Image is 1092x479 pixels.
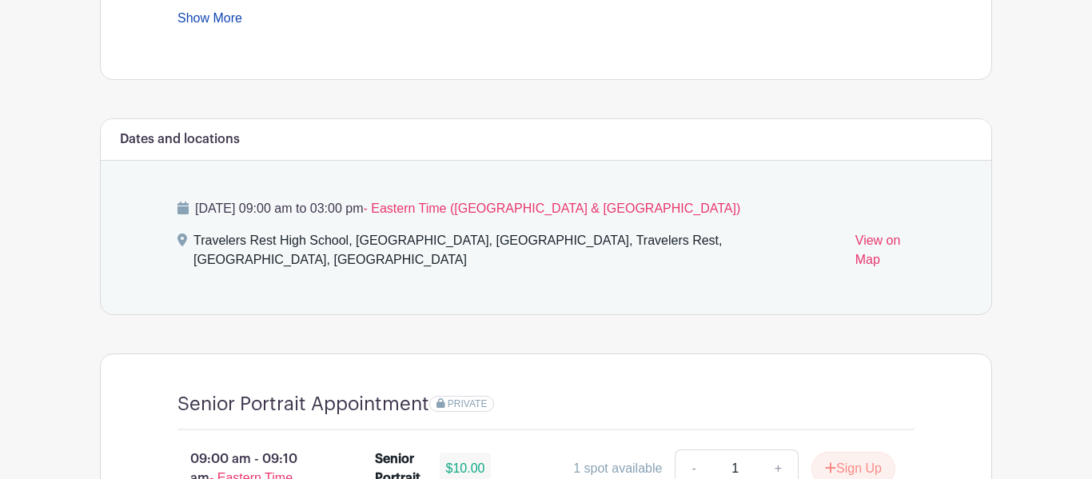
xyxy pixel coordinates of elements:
p: [DATE] 09:00 am to 03:00 pm [177,199,915,218]
a: View on Map [855,231,915,276]
span: PRIVATE [448,398,488,409]
div: Travelers Rest High School, [GEOGRAPHIC_DATA], [GEOGRAPHIC_DATA], Travelers Rest, [GEOGRAPHIC_DAT... [193,231,843,276]
h4: Senior Portrait Appointment [177,393,429,416]
span: - Eastern Time ([GEOGRAPHIC_DATA] & [GEOGRAPHIC_DATA]) [363,202,740,215]
h6: Dates and locations [120,132,240,147]
a: Show More [177,11,242,31]
div: 1 spot available [573,459,662,478]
